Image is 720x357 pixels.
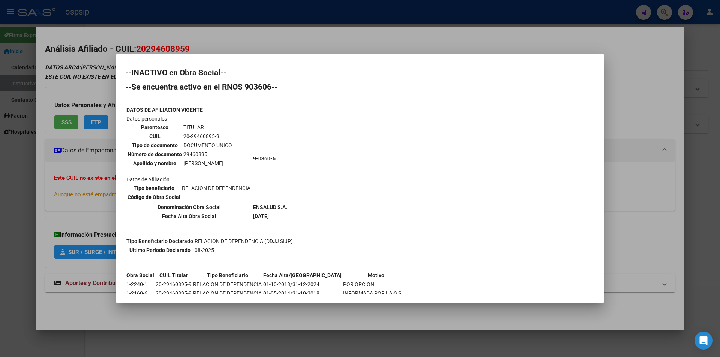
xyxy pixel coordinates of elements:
td: POR OPCION [343,280,409,288]
b: ENSALUD S.A. [253,204,287,210]
th: Apellido y nombre [127,159,182,167]
th: Denominación Obra Social [126,203,252,211]
th: Tipo beneficiario [127,184,181,192]
th: Obra Social [126,271,154,279]
td: Datos personales Datos de Afiliación [126,115,252,202]
h2: --INACTIVO en Obra Social-- [125,69,595,76]
td: INFORMADA POR LA O.S. [343,289,409,297]
td: RELACION DE DEPENDENCIA [181,184,251,192]
td: 20-29460895-9 [155,289,192,297]
th: Motivo [343,271,409,279]
th: Parentesco [127,123,182,131]
td: 1-2240-1 [126,280,154,288]
th: CUIL [127,132,182,140]
td: 29460895 [183,150,232,158]
th: Código de Obra Social [127,193,181,201]
td: 1-2160-6 [126,289,154,297]
td: [PERSON_NAME] [183,159,232,167]
td: RELACION DE DEPENDENCIA [193,289,262,297]
td: TITULAR [183,123,232,131]
b: DATOS DE AFILIACION VIGENTE [126,107,203,113]
td: DOCUMENTO UNICO [183,141,232,149]
th: Número de documento [127,150,182,158]
td: 01-05-2014/31-10-2018 [263,289,342,297]
td: 08-2025 [194,246,293,254]
th: Fecha Alta/[GEOGRAPHIC_DATA] [263,271,342,279]
b: [DATE] [253,213,269,219]
div: Open Intercom Messenger [694,332,712,350]
td: 20-29460895-9 [183,132,232,140]
th: Tipo de documento [127,141,182,149]
th: Tipo Beneficiario [193,271,262,279]
th: Tipo Beneficiario Declarado [126,237,193,245]
td: RELACION DE DEPENDENCIA [193,280,262,288]
td: RELACION DE DEPENDENCIA (DDJJ SIJP) [194,237,293,245]
th: Fecha Alta Obra Social [126,212,252,220]
td: 20-29460895-9 [155,280,192,288]
h2: --Se encuentra activo en el RNOS 903606-- [125,83,595,91]
td: 01-10-2018/31-12-2024 [263,280,342,288]
th: Ultimo Período Declarado [126,246,193,254]
b: 9-0360-6 [253,155,276,161]
th: CUIL Titular [155,271,192,279]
